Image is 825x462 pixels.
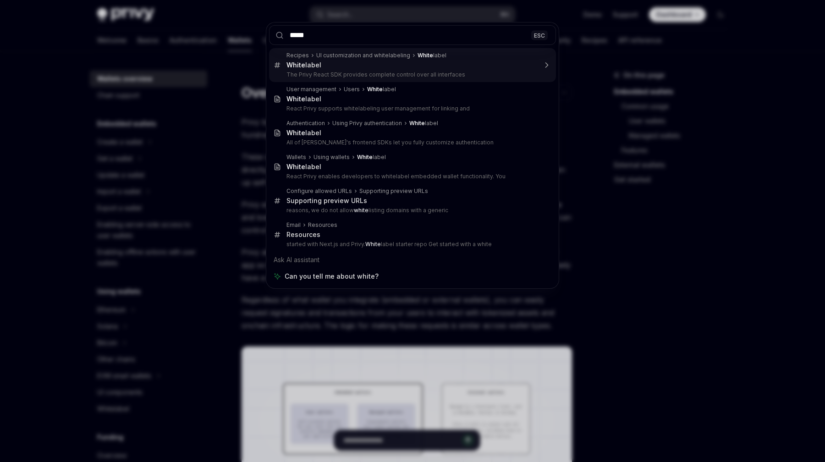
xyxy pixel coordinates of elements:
div: Email [286,221,301,229]
b: White [286,95,305,103]
div: label [357,154,386,161]
div: ESC [531,30,548,40]
p: React Privy supports whitelabeling user management for linking and [286,105,537,112]
div: Resources [286,231,320,239]
b: White [367,86,383,93]
p: started with Next.js and Privy. label starter repo Get started with a white [286,241,537,248]
div: Wallets [286,154,306,161]
b: white [354,207,368,214]
div: User management [286,86,336,93]
b: White [357,154,373,160]
b: White [418,52,433,59]
div: label [409,120,438,127]
p: React Privy enables developers to whitelabel embedded wallet functionality. You [286,173,537,180]
div: Resources [308,221,337,229]
p: reasons, we do not allow listing domains with a generic [286,207,537,214]
p: All of [PERSON_NAME]'s frontend SDKs let you fully customize authentication [286,139,537,146]
b: White [409,120,425,126]
div: label [367,86,396,93]
div: Ask AI assistant [269,252,556,268]
div: label [418,52,446,59]
div: label [286,95,321,103]
div: Recipes [286,52,309,59]
div: Using wallets [313,154,350,161]
p: The Privy React SDK provides complete control over all interfaces [286,71,537,78]
div: label [286,61,321,69]
b: White [286,129,305,137]
div: Supporting preview URLs [286,197,367,205]
b: White [286,61,305,69]
div: Using Privy authentication [332,120,402,127]
div: label [286,163,321,171]
span: Can you tell me about white? [285,272,379,281]
div: UI customization and whitelabeling [316,52,410,59]
div: label [286,129,321,137]
b: White [365,241,381,247]
div: Authentication [286,120,325,127]
div: Supporting preview URLs [359,187,428,195]
div: Configure allowed URLs [286,187,352,195]
b: White [286,163,305,170]
div: Users [344,86,360,93]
